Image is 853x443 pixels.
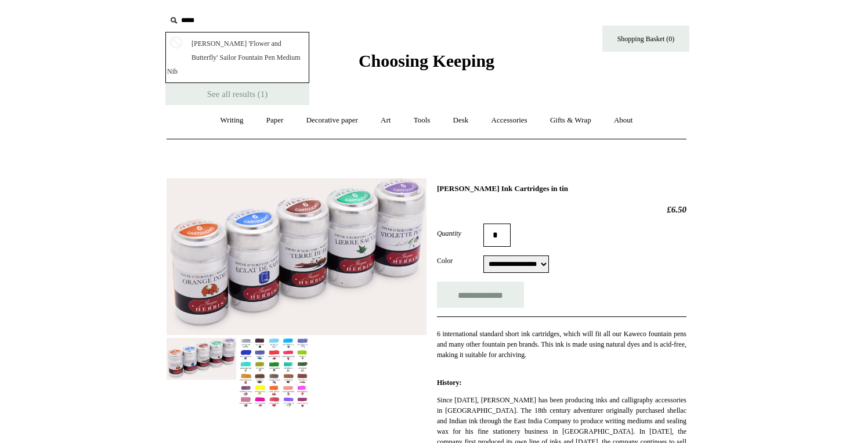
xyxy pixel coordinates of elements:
[437,255,483,266] label: Color
[296,105,368,136] a: Decorative paper
[481,105,538,136] a: Accessories
[359,51,494,70] span: Choosing Keeping
[437,204,686,215] h2: £6.50
[437,379,462,387] strong: History:
[165,32,309,83] a: [PERSON_NAME] 'Flower and Butterfly' Sailor Fountain Pen Medium Nib
[403,105,441,136] a: Tools
[602,26,689,52] a: Shopping Basket (0)
[167,178,426,335] img: J. Herbin Ink Cartridges in tin
[167,338,236,380] img: J. Herbin Ink Cartridges in tin
[437,329,686,370] p: 6 international standard short ink cartridges, which will fit all our Kaweco fountain pens and ma...
[256,105,294,136] a: Paper
[359,60,494,69] a: Choosing Keeping
[540,105,602,136] a: Gifts & Wrap
[603,105,644,136] a: About
[370,105,401,136] a: Art
[437,184,686,193] h1: [PERSON_NAME] Ink Cartridges in tin
[210,105,254,136] a: Writing
[239,338,309,408] img: J. Herbin Ink Cartridges in tin
[165,83,309,105] a: See all results (1)
[443,105,479,136] a: Desk
[437,228,483,239] label: Quantity
[167,33,186,51] img: no-image-50-e6fb86f4_thumb.gif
